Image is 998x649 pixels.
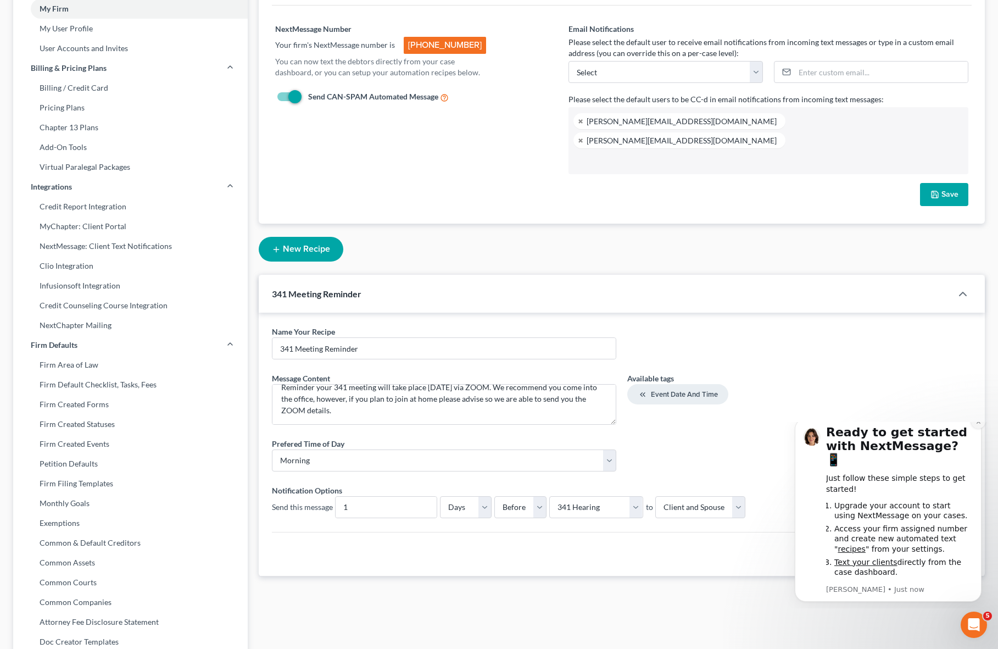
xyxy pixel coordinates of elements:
[13,118,248,137] a: Chapter 13 Plans
[13,493,248,513] a: Monthly Goals
[13,137,248,157] a: Add-On Tools
[13,395,248,414] a: Firm Created Forms
[48,163,195,173] p: Message from Emma, sent Just now
[568,94,968,105] div: Please select the default users to be CC-d in email notifications from incoming text messages:
[56,102,195,132] li: Access your firm assigned number and create new automated text " " from your settings.
[627,373,972,384] label: Available tags
[59,123,87,131] a: recipes
[13,19,248,38] a: My User Profile
[56,136,119,145] a: Text your clients
[13,553,248,573] a: Common Assets
[272,439,344,448] span: Prefered Time of Day
[272,374,330,383] span: Message Content
[13,533,248,553] a: Common & Default Creditors
[13,335,248,355] a: Firm Defaults
[48,3,195,161] div: Message content
[308,92,438,101] strong: Send CAN-SPAM Automated Message
[651,390,718,399] span: Event Date and Time
[13,434,248,454] a: Firm Created Events
[920,183,968,206] button: Save
[13,78,248,98] a: Billing / Credit Card
[272,338,616,359] input: Enter recipe name...
[13,256,248,276] a: Clio Integration
[13,573,248,592] a: Common Courts
[568,37,968,59] div: Please select the default user to receive email notifications from incoming text messages or type...
[13,592,248,612] a: Common Companies
[48,51,195,73] div: Just follow these simple steps to get started!
[48,3,195,51] h1: Ready to get started with NextMessage? 📱
[13,276,248,296] a: Infusionsoft Integration
[568,23,634,35] label: Email Notifications
[31,340,77,351] span: Firm Defaults
[31,63,107,74] span: Billing & Pricing Plans
[13,454,248,474] a: Petition Defaults
[13,38,248,58] a: User Accounts and Invites
[56,135,195,156] li: directly from the case dashboard.
[336,497,437,518] input: #
[404,37,486,54] span: [PHONE_NUMBER]
[646,501,653,513] label: to
[275,56,486,78] div: You can now text the debtors directly from your case dashboard, or you can setup your automation ...
[587,118,777,125] div: [PERSON_NAME][EMAIL_ADDRESS][DOMAIN_NAME]
[13,513,248,533] a: Exemptions
[272,485,342,496] label: Notification Options
[627,384,728,404] button: Event Date and Time
[259,237,343,262] button: New Recipe
[31,181,72,192] span: Integrations
[275,40,395,49] span: Your firm's NextMessage number is
[13,355,248,375] a: Firm Area of Law
[961,612,987,638] iframe: Intercom live chat
[25,6,42,24] img: Profile image for Emma
[13,217,248,236] a: MyChapter: Client Portal
[13,612,248,632] a: Attorney Fee Disclosure Statement
[983,612,992,620] span: 5
[272,289,361,299] span: 341 Meeting Reminder
[13,474,248,493] a: Firm Filing Templates
[587,137,777,144] div: [PERSON_NAME][EMAIL_ADDRESS][DOMAIN_NAME]
[13,197,248,217] a: Credit Report Integration
[56,79,195,99] li: Upgrade your account to start using NextMessage on your cases.
[275,23,352,35] label: NextMessage Number
[13,157,248,177] a: Virtual Paralegal Packages
[13,177,248,197] a: Integrations
[13,58,248,78] a: Billing & Pricing Plans
[778,422,998,608] iframe: Intercom notifications message
[272,501,333,513] label: Send this message
[13,375,248,395] a: Firm Default Checklist, Tasks, Fees
[13,296,248,315] a: Credit Counseling Course Integration
[13,414,248,434] a: Firm Created Statuses
[13,315,248,335] a: NextChapter Mailing
[13,236,248,256] a: NextMessage: Client Text Notifications
[13,98,248,118] a: Pricing Plans
[795,62,968,82] input: Enter custom email...
[272,327,335,336] span: Name Your Recipe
